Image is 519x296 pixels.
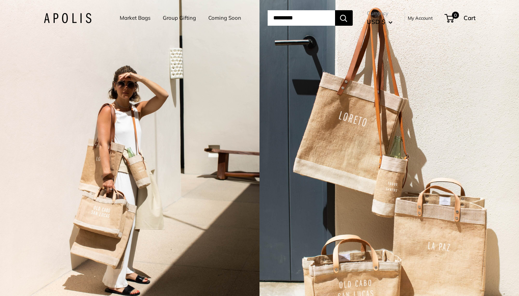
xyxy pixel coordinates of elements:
[120,13,150,23] a: Market Bags
[367,8,393,18] span: Currency
[163,13,196,23] a: Group Gifting
[445,12,476,24] a: 0 Cart
[464,14,476,21] span: Cart
[452,12,459,19] span: 0
[44,13,91,23] img: Apolis
[367,16,393,27] button: USD $
[335,10,353,26] button: Search
[367,18,385,25] span: USD $
[408,14,433,22] a: My Account
[268,10,335,26] input: Search...
[208,13,241,23] a: Coming Soon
